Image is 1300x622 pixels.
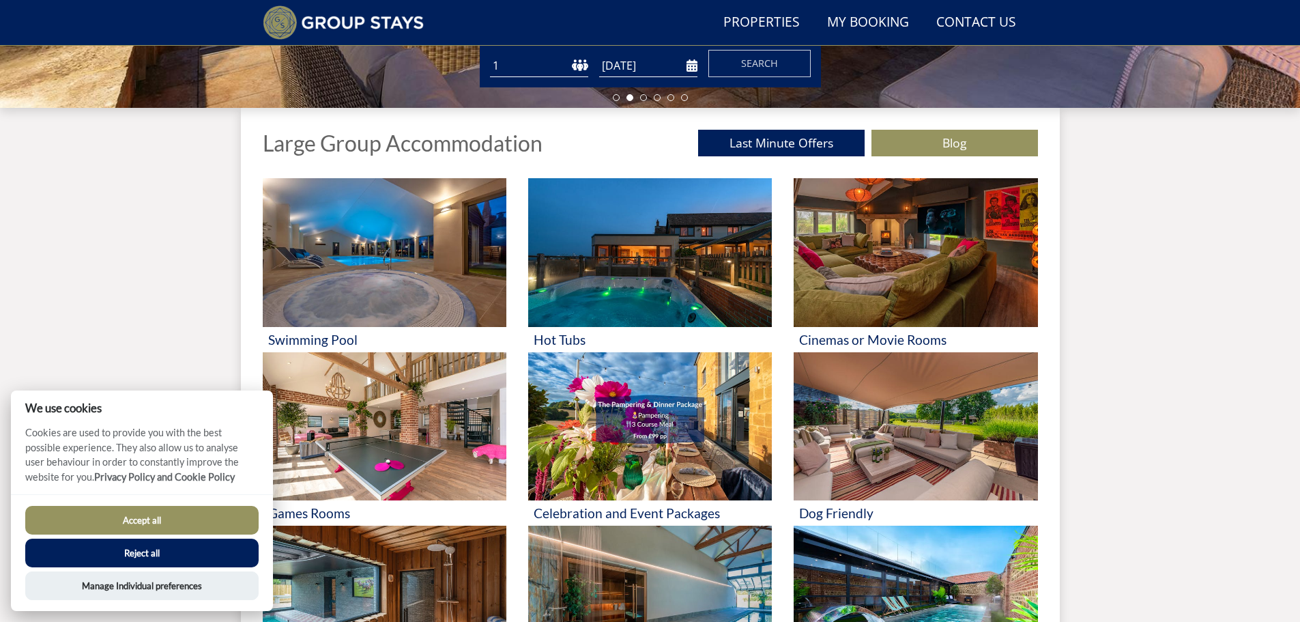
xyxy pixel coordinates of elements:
a: Properties [718,8,805,38]
button: Manage Individual preferences [25,571,259,600]
a: Privacy Policy and Cookie Policy [94,471,235,483]
button: Accept all [25,506,259,535]
img: 'Cinemas or Movie Rooms' - Large Group Accommodation Holiday Ideas [794,178,1037,327]
a: Last Minute Offers [698,130,865,156]
a: My Booking [822,8,914,38]
a: 'Games Rooms' - Large Group Accommodation Holiday Ideas Games Rooms [263,352,506,526]
h3: Swimming Pool [268,333,501,347]
img: Group Stays [263,5,424,40]
input: Arrival Date [599,55,697,77]
img: 'Hot Tubs' - Large Group Accommodation Holiday Ideas [528,178,772,327]
a: 'Dog Friendly' - Large Group Accommodation Holiday Ideas Dog Friendly [794,352,1037,526]
a: Contact Us [931,8,1022,38]
button: Reject all [25,539,259,567]
img: 'Celebration and Event Packages' - Large Group Accommodation Holiday Ideas [528,352,772,501]
h2: We use cookies [11,401,273,414]
a: 'Cinemas or Movie Rooms' - Large Group Accommodation Holiday Ideas Cinemas or Movie Rooms [794,178,1037,352]
h3: Cinemas or Movie Rooms [799,333,1032,347]
a: 'Hot Tubs' - Large Group Accommodation Holiday Ideas Hot Tubs [528,178,772,352]
h3: Hot Tubs [534,333,766,347]
img: 'Swimming Pool' - Large Group Accommodation Holiday Ideas [263,178,506,327]
h3: Games Rooms [268,506,501,520]
a: Blog [871,130,1038,156]
a: 'Celebration and Event Packages' - Large Group Accommodation Holiday Ideas Celebration and Event ... [528,352,772,526]
h3: Celebration and Event Packages [534,506,766,520]
p: Cookies are used to provide you with the best possible experience. They also allow us to analyse ... [11,425,273,494]
img: 'Games Rooms' - Large Group Accommodation Holiday Ideas [263,352,506,501]
h1: Large Group Accommodation [263,131,543,155]
a: 'Swimming Pool' - Large Group Accommodation Holiday Ideas Swimming Pool [263,178,506,352]
h3: Dog Friendly [799,506,1032,520]
span: Search [741,57,778,70]
button: Search [708,50,811,77]
img: 'Dog Friendly' - Large Group Accommodation Holiday Ideas [794,352,1037,501]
